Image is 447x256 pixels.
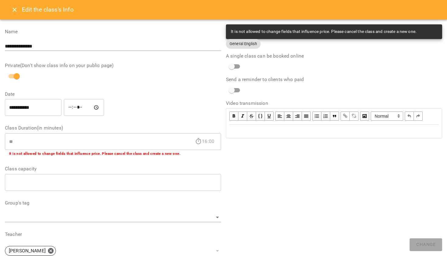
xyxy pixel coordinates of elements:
[405,112,414,121] button: Undo
[5,63,221,68] label: Private(Don't show class info on your public page)
[330,112,339,121] button: Blockquote
[5,246,56,256] div: [PERSON_NAME]
[226,77,442,82] label: Send a reminder to clients who paid
[231,26,417,37] div: It is not allowed to change fields that influence price. Please cancel the class and create a new...
[312,112,321,121] button: UL
[229,112,238,121] button: Bold
[302,112,311,121] button: Align Justify
[9,151,180,156] b: It is not allowed to change fields that influence price. Please cancel the class and create a new...
[226,101,442,106] label: Video transmission
[22,5,74,14] h6: Edit the class's Info
[265,112,274,121] button: Underline
[5,29,221,34] label: Name
[5,201,221,205] label: Group's tag
[9,247,46,254] p: [PERSON_NAME]
[350,112,359,121] button: Remove Link
[226,54,442,59] label: A single class can be booked online
[360,112,369,121] button: Image
[321,112,330,121] button: OL
[226,41,261,47] span: General English
[256,112,265,121] button: Monospace
[5,166,221,171] label: Class capacity
[7,2,22,17] button: Close
[275,112,284,121] button: Align Left
[247,112,256,121] button: Strikethrough
[371,112,403,121] span: Normal
[5,126,221,130] label: Class Duration(in minutes)
[238,112,247,121] button: Italic
[414,112,423,121] button: Redo
[5,232,221,237] label: Teacher
[284,112,293,121] button: Align Center
[227,125,442,138] div: Edit text
[341,112,350,121] button: Link
[5,92,221,97] label: Date
[293,112,302,121] button: Align Right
